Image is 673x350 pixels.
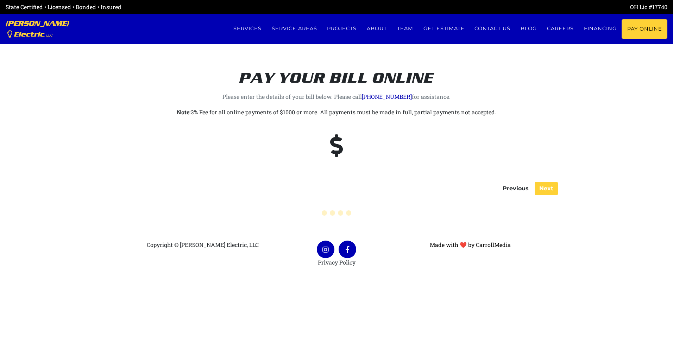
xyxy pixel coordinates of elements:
div: State Certified • Licensed • Bonded • Insured [6,3,336,11]
a: Made with ❤ by CarrollMedia [430,241,511,248]
h2: Pay your bill online [141,53,532,87]
strong: Note: [177,108,191,116]
p: 3% Fee for all online payments of $1000 or more. All payments must be made in full, partial payme... [141,107,532,117]
p: Please enter the details of your bill below. Please call for assistance. [141,92,532,102]
span: , LLC [44,33,53,37]
a: Financing [579,19,622,38]
a: Get estimate [418,19,470,38]
a: About [362,19,392,38]
button: Next [535,182,558,195]
a: [PERSON_NAME] Electric, LLC [6,14,69,44]
a: Privacy Policy [318,259,356,266]
a: Blog [516,19,542,38]
a: Team [392,19,419,38]
a: Services [228,19,266,38]
a: [PHONE_NUMBER] [362,93,412,100]
a: Service Areas [266,19,322,38]
a: Careers [542,19,579,38]
div: OH Lic #17740 [336,3,667,11]
a: Projects [322,19,362,38]
button: Previous [498,182,533,195]
span: Copyright © [PERSON_NAME] Electric, LLC [147,241,259,248]
a: Contact us [470,19,516,38]
a: Pay Online [622,19,667,39]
